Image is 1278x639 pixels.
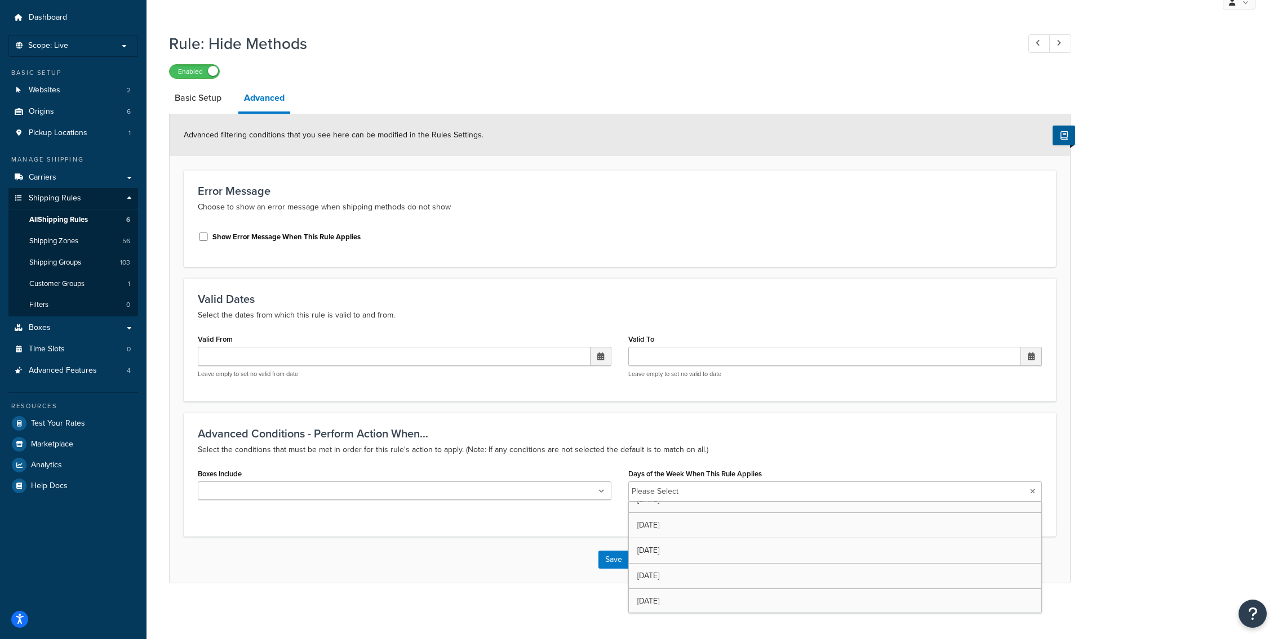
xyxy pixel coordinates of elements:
[127,345,131,354] span: 0
[8,7,138,28] a: Dashboard
[198,370,611,378] p: Leave empty to set no valid from date
[8,274,138,294] li: Customer Groups
[8,252,138,273] li: Shipping Groups
[632,484,678,499] li: Please Select
[629,564,1041,588] a: [DATE]
[198,309,1042,322] p: Select the dates from which this rule is valid to and from.
[1028,34,1050,53] a: Previous Record
[198,200,1042,214] p: Choose to show an error message when shipping methods do not show
[598,551,629,569] button: Save
[31,461,62,470] span: Analytics
[628,470,762,478] label: Days of the Week When This Rule Applies
[170,65,219,78] label: Enabled
[8,231,138,252] li: Shipping Zones
[8,101,138,122] li: Origins
[8,68,138,78] div: Basic Setup
[8,123,138,144] li: Pickup Locations
[629,538,1041,563] a: [DATE]
[127,366,131,376] span: 4
[1239,600,1267,628] button: Open Resource Center
[8,339,138,360] a: Time Slots0
[1049,34,1071,53] a: Next Record
[29,107,54,117] span: Origins
[29,323,51,333] span: Boxes
[8,123,138,144] a: Pickup Locations1
[31,419,85,428] span: Test Your Rates
[8,294,138,315] li: Filters
[198,293,1042,305] h3: Valid Dates
[169,84,227,111] a: Basic Setup
[637,494,659,506] span: [DATE]
[8,274,138,294] a: Customer Groups1
[629,589,1041,614] a: [DATE]
[8,101,138,122] a: Origins6
[8,294,138,315] a: Filters0
[169,33,1008,55] h1: Rule: Hide Methods
[29,236,78,246] span: Shipping Zones
[238,84,290,114] a: Advanced
[8,188,138,316] li: Shipping Rules
[29,345,65,354] span: Time Slots
[29,258,81,267] span: Shipping Groups
[8,155,138,164] div: Manage Shipping
[29,128,87,138] span: Pickup Locations
[198,427,1042,440] h3: Advanced Conditions - Perform Action When...
[31,481,68,491] span: Help Docs
[637,519,659,531] span: [DATE]
[128,128,131,138] span: 1
[29,300,48,310] span: Filters
[126,215,130,225] span: 6
[28,41,68,51] span: Scope: Live
[8,231,138,252] a: Shipping Zones56
[8,252,138,273] a: Shipping Groups103
[198,335,233,343] label: Valid From
[8,401,138,411] div: Resources
[1053,126,1075,145] button: Show Help Docs
[637,595,659,607] span: [DATE]
[29,366,97,376] span: Advanced Features
[29,13,67,23] span: Dashboard
[8,318,138,338] a: Boxes
[120,258,130,267] span: 103
[29,215,88,225] span: All Shipping Rules
[8,80,138,101] a: Websites2
[127,86,131,95] span: 2
[8,360,138,381] li: Advanced Features
[29,86,60,95] span: Websites
[629,513,1041,538] a: [DATE]
[8,339,138,360] li: Time Slots
[8,476,138,496] a: Help Docs
[8,188,138,209] a: Shipping Rules
[628,370,1042,378] p: Leave empty to set no valid to date
[126,300,130,310] span: 0
[637,544,659,556] span: [DATE]
[8,360,138,381] a: Advanced Features4
[29,194,81,203] span: Shipping Rules
[637,570,659,582] span: [DATE]
[29,279,85,289] span: Customer Groups
[8,80,138,101] li: Websites
[184,129,483,141] span: Advanced filtering conditions that you see here can be modified in the Rules Settings.
[122,236,130,246] span: 56
[128,279,130,289] span: 1
[127,107,131,117] span: 6
[198,185,1042,197] h3: Error Message
[212,232,361,242] label: Show Error Message When This Rule Applies
[8,413,138,434] a: Test Your Rates
[8,209,138,230] a: AllShipping Rules6
[29,173,56,182] span: Carriers
[8,455,138,475] a: Analytics
[8,167,138,188] a: Carriers
[628,335,654,343] label: Valid To
[198,443,1042,457] p: Select the conditions that must be met in order for this rule's action to apply. (Note: If any co...
[198,470,242,478] label: Boxes Include
[31,440,73,449] span: Marketplace
[8,434,138,454] a: Marketplace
